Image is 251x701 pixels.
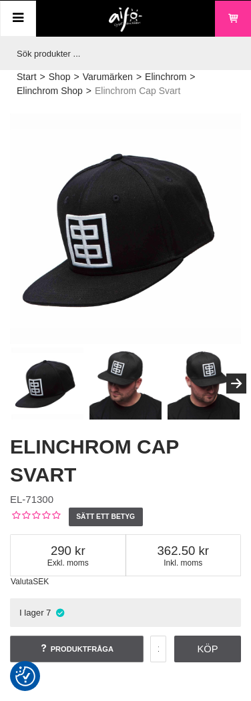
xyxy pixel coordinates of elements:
span: > [190,70,195,84]
a: Start [17,70,37,84]
span: 290 [11,544,125,558]
span: > [136,70,142,84]
span: > [86,84,91,98]
span: I lager [19,608,44,618]
img: Elinchrom Cap [89,347,162,420]
span: SEK [33,577,49,586]
a: Köp [174,636,241,662]
span: Inkl. moms [126,558,241,568]
span: 7 [46,608,51,618]
i: I lager [54,608,65,618]
span: Valuta [11,577,33,586]
span: > [73,70,79,84]
span: Elinchrom Cap Svart [95,84,180,98]
a: Sätt ett betyg [69,508,143,526]
input: Sök produkter ... [10,37,234,70]
img: Elinchrom Cap Black [11,347,84,420]
a: Elinchrom [145,70,186,84]
button: Next [226,374,246,394]
span: 362.50 [126,544,241,558]
a: Produktfråga [10,636,144,662]
span: EL-71300 [10,494,53,505]
img: Revisit consent button [15,666,35,686]
a: Elinchrom Shop [17,84,83,98]
button: Samtyckesinställningar [15,664,35,688]
span: Exkl. moms [11,558,125,568]
img: Elinchrom Cap [168,347,240,420]
a: Varumärken [83,70,133,84]
h1: Elinchrom Cap Svart [10,433,241,489]
span: > [40,70,45,84]
img: logo.png [109,7,143,33]
div: Kundbetyg: 0 [10,510,60,524]
a: Shop [49,70,71,84]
